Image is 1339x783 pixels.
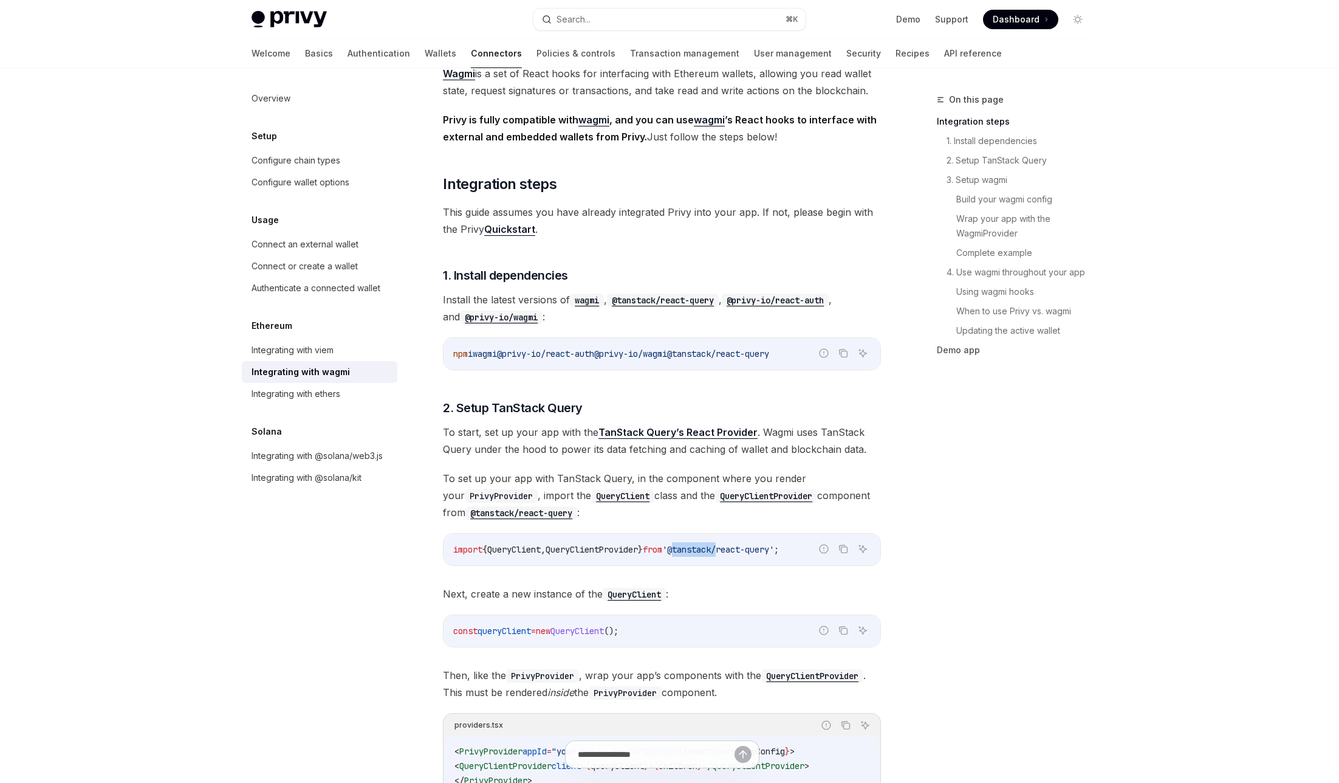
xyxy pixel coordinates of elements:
a: Using wagmi hooks [956,282,1097,302]
a: Demo [896,13,920,26]
a: Integrating with @solana/web3.js [242,445,397,467]
a: Overview [242,88,397,109]
strong: Privy is fully compatible with , and you can use ’s React hooks to interface with external and em... [443,114,877,143]
span: Integration steps [443,174,556,194]
span: @privy-io/react-auth [497,348,594,359]
a: Integrating with viem [242,339,397,361]
a: Connect or create a wallet [242,255,397,277]
span: ; [774,544,779,555]
button: Toggle dark mode [1068,10,1087,29]
em: inside [547,686,574,698]
a: Complete example [956,243,1097,263]
div: Connect or create a wallet [252,259,358,274]
a: 4. Use wagmi throughout your app [947,263,1097,282]
code: @tanstack/react-query [465,506,577,520]
a: Demo app [937,340,1097,360]
span: QueryClient [487,544,541,555]
span: 1. Install dependencies [443,267,568,284]
span: from [643,544,662,555]
a: Basics [305,39,333,68]
a: Configure chain types [242,150,397,171]
span: QueryClientProvider [546,544,638,555]
code: @privy-io/react-auth [722,294,829,307]
h5: Usage [252,213,279,227]
a: 2. Setup TanStack Query [947,151,1097,170]
button: Ask AI [855,623,871,638]
a: Configure wallet options [242,171,397,193]
code: wagmi [570,294,604,307]
div: Integrating with ethers [252,387,340,401]
button: Search...⌘K [533,9,806,30]
button: Ask AI [857,717,873,733]
a: Wrap your app with the WagmiProvider [956,209,1097,243]
a: QueryClientProvider [715,489,817,502]
span: On this page [949,92,1004,107]
button: Report incorrect code [816,623,832,638]
button: Copy the contents from the code block [835,345,851,361]
a: Welcome [252,39,290,68]
a: wagmi [578,114,609,126]
a: Integrating with ethers [242,383,397,405]
code: PrivyProvider [589,686,662,700]
a: TanStack Query’s React Provider [598,426,758,439]
a: @privy-io/wagmi [460,311,543,323]
span: To set up your app with TanStack Query, in the component where you render your , import the class... [443,470,881,521]
span: This guide assumes you have already integrated Privy into your app. If not, please begin with the... [443,204,881,238]
span: , [541,544,546,555]
a: Transaction management [630,39,739,68]
a: User management [754,39,832,68]
button: Ask AI [855,345,871,361]
span: queryClient [478,626,531,636]
div: Authenticate a connected wallet [252,281,380,295]
span: Next, create a new instance of the : [443,585,881,602]
a: wagmi [694,114,725,126]
button: Report incorrect code [818,717,834,733]
h5: Ethereum [252,319,292,333]
span: Dashboard [993,13,1039,26]
span: { [482,544,487,555]
a: Connect an external wallet [242,233,397,255]
span: @tanstack/react-query [667,348,769,359]
a: Integrating with wagmi [242,361,397,383]
span: wagmi [473,348,497,359]
div: Integrating with wagmi [252,365,350,379]
code: @privy-io/wagmi [460,311,543,324]
span: } [638,544,643,555]
div: Overview [252,91,290,106]
a: Integration steps [937,112,1097,131]
img: light logo [252,11,327,28]
a: Support [935,13,968,26]
code: @tanstack/react-query [607,294,719,307]
div: Configure wallet options [252,175,349,190]
a: QueryClient [603,588,666,600]
a: Build your wagmi config [956,190,1097,209]
span: const [453,626,478,636]
a: Recipes [896,39,930,68]
a: Authenticate a connected wallet [242,277,397,299]
span: = [531,626,536,636]
span: '@tanstack/react-query' [662,544,774,555]
a: Wagmi [443,67,475,80]
span: import [453,544,482,555]
button: Copy the contents from the code block [835,541,851,557]
a: Updating the active wallet [956,321,1097,340]
span: QueryClient [550,626,604,636]
a: Authentication [348,39,410,68]
button: Copy the contents from the code block [835,623,851,638]
span: To start, set up your app with the . Wagmi uses TanStack Query under the hood to power its data f... [443,424,881,458]
code: QueryClient [603,588,666,601]
div: Integrating with @solana/kit [252,471,361,485]
h5: Solana [252,424,282,439]
button: Ask AI [855,541,871,557]
a: API reference [944,39,1002,68]
span: npm [453,348,468,359]
a: 3. Setup wagmi [947,170,1097,190]
div: Configure chain types [252,153,340,168]
span: new [536,626,550,636]
a: 1. Install dependencies [947,131,1097,151]
span: ⌘ K [786,15,798,24]
a: @privy-io/react-auth [722,294,829,306]
code: QueryClientProvider [715,489,817,503]
button: Report incorrect code [816,345,832,361]
span: Just follow the steps below! [443,111,881,145]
